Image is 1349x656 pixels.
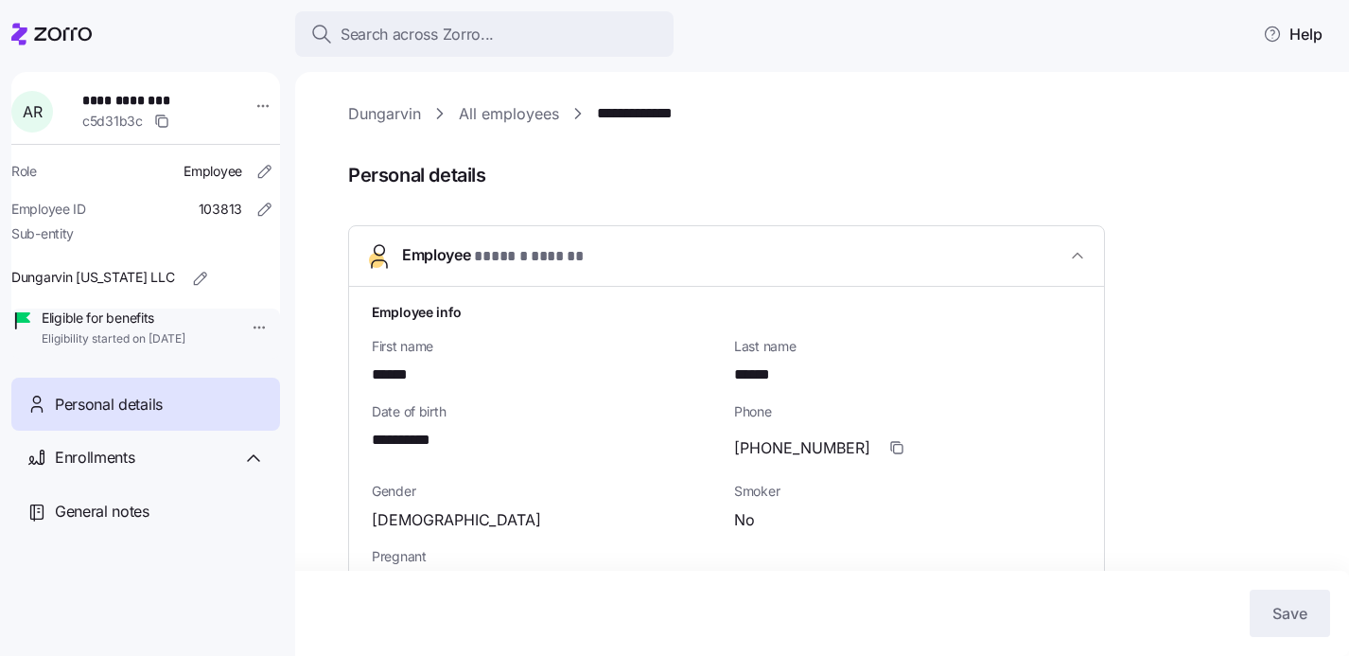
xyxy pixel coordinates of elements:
span: Help [1263,23,1323,45]
a: Dungarvin [348,102,421,126]
span: Save [1272,602,1307,625]
span: c5d31b3c [82,112,143,131]
span: Last name [734,337,1081,356]
span: 103813 [199,200,242,219]
span: No [734,508,755,532]
span: Pregnant [372,547,1081,566]
span: First name [372,337,719,356]
span: Phone [734,402,1081,421]
span: Employee [402,243,584,269]
span: Enrollments [55,446,134,470]
span: Employee ID [11,200,86,219]
span: Employee [184,162,242,181]
h1: Employee info [372,302,1081,322]
span: Gender [372,482,719,501]
span: General notes [55,500,149,523]
button: Save [1250,590,1330,637]
a: All employees [459,102,559,126]
span: Role [11,162,37,181]
span: Eligible for benefits [42,309,185,328]
span: Date of birth [372,402,719,421]
span: Dungarvin [US_STATE] LLC [11,268,174,287]
span: Personal details [55,393,163,417]
span: Eligibility started on [DATE] [42,331,185,347]
span: Smoker [734,482,1081,501]
span: Sub-entity [11,224,74,243]
button: Help [1248,15,1338,53]
span: [DEMOGRAPHIC_DATA] [372,508,541,532]
span: A R [23,104,42,119]
span: Personal details [348,160,1323,191]
button: Search across Zorro... [295,11,674,57]
span: Search across Zorro... [341,23,494,46]
span: [PHONE_NUMBER] [734,436,870,460]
